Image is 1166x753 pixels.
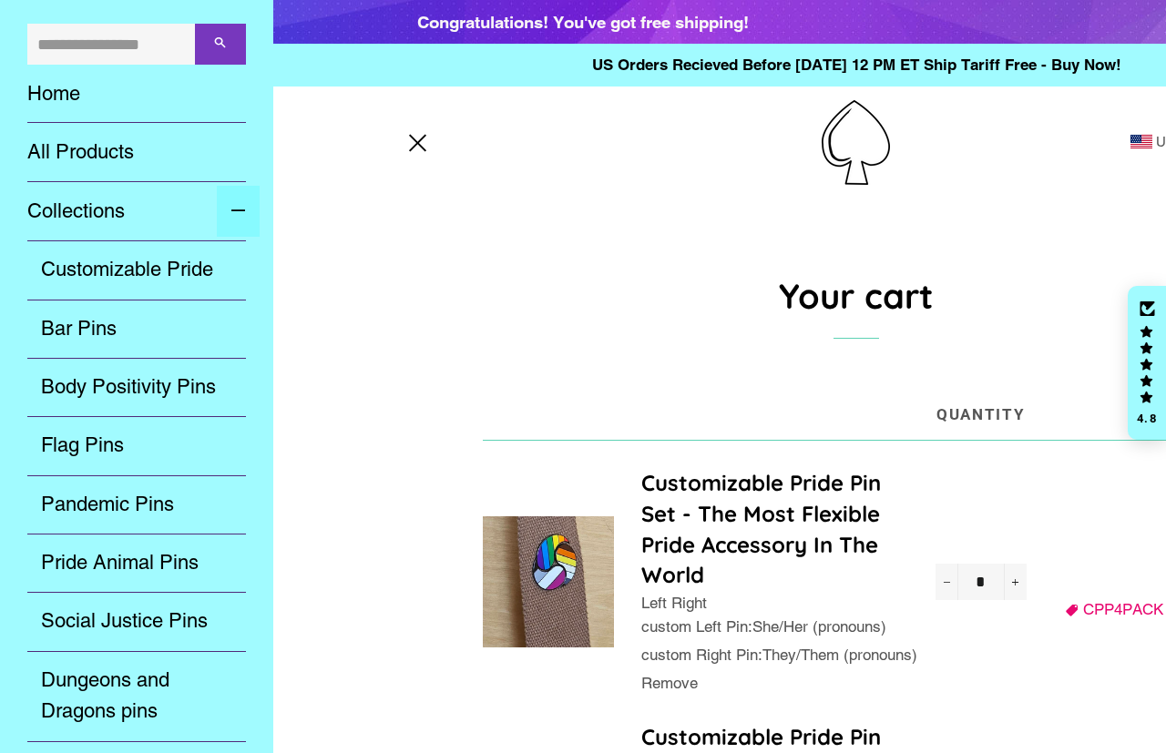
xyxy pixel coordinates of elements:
[14,592,260,650] a: Social Justice Pins
[14,475,260,534] a: Pandemic Pins
[14,182,217,240] a: Collections
[27,24,195,65] input: Search our store
[641,591,931,616] p: Left Right
[417,9,749,35] div: Congratulations! You've got free shipping!
[1128,286,1166,441] div: Click to open Judge.me floating reviews tab
[1004,564,1027,600] button: Increase item quantity by one
[762,646,917,664] span: They/Them (pronouns)
[14,240,260,299] a: Customizable Pride
[14,534,260,592] a: Pride Animal Pins
[14,300,260,358] a: Bar Pins
[641,617,752,636] span: custom Left Pin:
[641,468,902,590] a: Customizable Pride Pin Set - The Most Flexible Pride Accessory In The World
[14,416,260,474] a: Flag Pins
[822,100,890,185] img: Pin-Ace
[931,402,1030,427] div: Quantity
[641,646,762,664] span: custom Right Pin:
[14,65,260,123] a: Home
[14,123,260,181] a: All Products
[14,358,260,416] a: Body Positivity Pins
[936,564,1027,600] input: quantity
[752,617,886,636] span: She/Her (pronouns)
[14,651,260,741] a: Dungeons and Dragons pins
[483,516,614,647] img: Customizable Pride Pin Set - The Most Flexible Pride Accessory In The World - Left Right
[936,564,958,600] button: Reduce item quantity by one
[1136,412,1158,424] div: 4.8
[641,674,698,692] a: Remove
